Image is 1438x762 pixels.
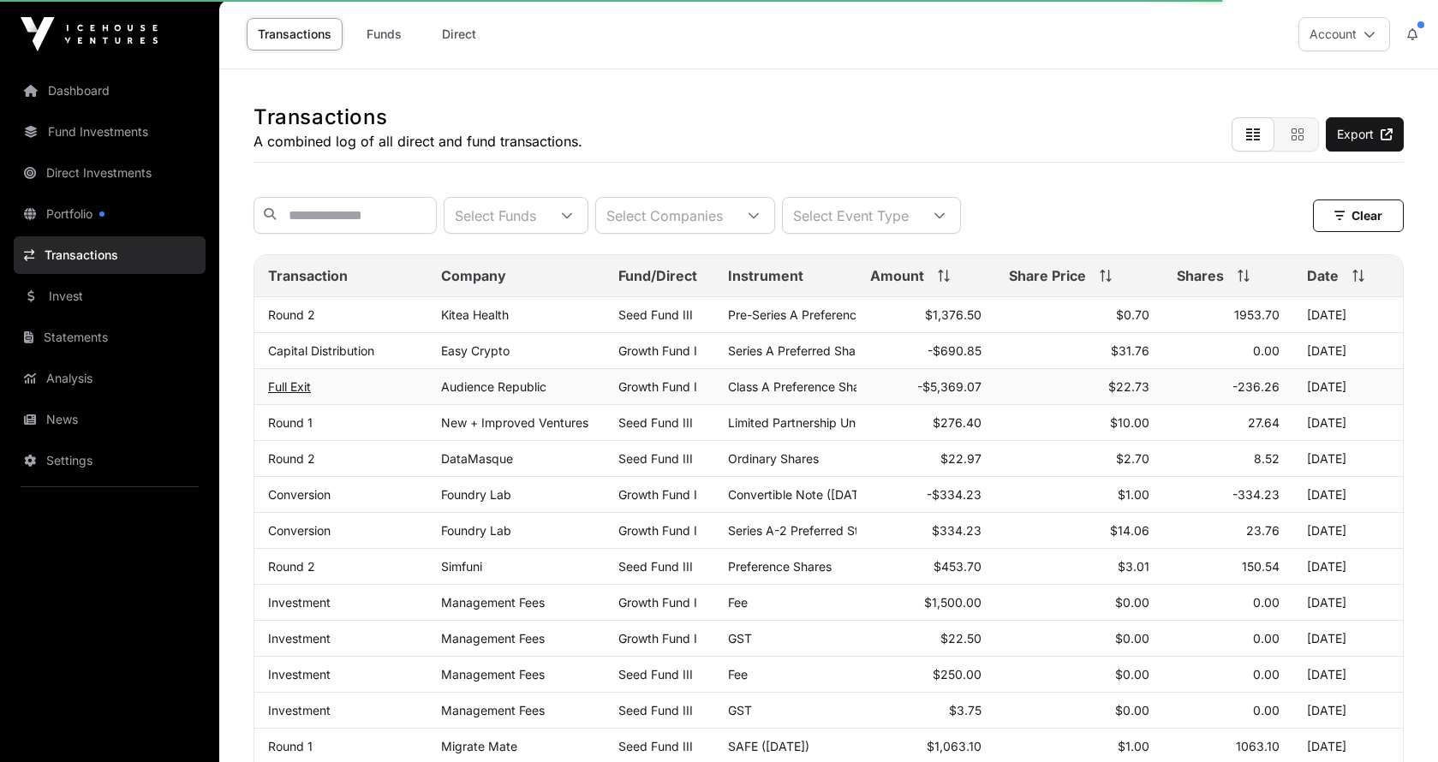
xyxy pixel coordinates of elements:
a: Kitea Health [441,307,509,322]
p: A combined log of all direct and fund transactions. [254,131,582,152]
span: $31.76 [1111,343,1149,358]
span: Pre-Series A Preference Shares [728,307,905,322]
a: Direct [425,18,493,51]
span: Limited Partnership Units [728,415,868,430]
a: Analysis [14,360,206,397]
a: Conversion [268,487,331,502]
a: Migrate Mate [441,739,517,753]
p: Management Fees [441,667,591,682]
p: Management Fees [441,595,591,610]
td: [DATE] [1293,621,1403,657]
h1: Transactions [254,104,582,131]
td: $334.23 [856,513,995,549]
a: Growth Fund I [618,523,697,538]
a: Simfuni [441,559,482,574]
a: Fund Investments [14,113,206,151]
td: $250.00 [856,657,995,693]
a: Growth Fund I [618,343,697,358]
a: Round 2 [268,451,315,466]
td: $1,376.50 [856,297,995,333]
td: [DATE] [1293,405,1403,441]
td: $276.40 [856,405,995,441]
div: Select Event Type [783,198,919,233]
a: Dashboard [14,72,206,110]
span: SAFE ([DATE]) [728,739,809,753]
a: Funds [349,18,418,51]
a: Round 1 [268,739,313,753]
td: -$5,369.07 [856,369,995,405]
span: Share Price [1009,265,1086,286]
span: 23.76 [1246,523,1280,538]
a: Investment [268,631,331,646]
a: Easy Crypto [441,343,510,358]
span: $22.73 [1108,379,1149,394]
td: $453.70 [856,549,995,585]
span: Class A Preference Shares [728,379,877,394]
p: Management Fees [441,703,591,717]
span: $2.70 [1116,451,1149,466]
a: Seed Fund III [618,739,693,753]
span: Ordinary Shares [728,451,819,466]
span: 1953.70 [1234,307,1280,322]
td: [DATE] [1293,441,1403,477]
a: News [14,401,206,438]
iframe: Chat Widget [1352,680,1438,762]
td: [DATE] [1293,693,1403,729]
span: $0.00 [1115,667,1149,682]
a: Investment [268,703,331,717]
a: Invest [14,277,206,315]
a: Growth Fund I [618,595,697,610]
span: -334.23 [1232,487,1280,502]
span: 0.00 [1253,667,1280,682]
span: 1063.10 [1236,739,1280,753]
div: Select Funds [445,198,546,233]
button: Clear [1313,199,1404,232]
span: 0.00 [1253,595,1280,610]
span: $1.00 [1118,739,1149,753]
span: -236.26 [1232,379,1280,394]
a: Round 2 [268,307,315,322]
a: Settings [14,442,206,479]
span: Series A Preferred Share [728,343,867,358]
td: [DATE] [1293,585,1403,621]
td: [DATE] [1293,513,1403,549]
span: Transaction [268,265,348,286]
span: $14.06 [1110,523,1149,538]
a: Seed Fund III [618,415,693,430]
span: Series A-2 Preferred Stock [728,523,880,538]
span: $1.00 [1118,487,1149,502]
span: $0.00 [1115,703,1149,717]
span: GST [728,631,752,646]
a: Seed Fund III [618,451,693,466]
span: Preference Shares [728,559,832,574]
span: $10.00 [1110,415,1149,430]
a: Foundry Lab [441,523,511,538]
span: 0.00 [1253,343,1280,358]
span: Amount [870,265,924,286]
a: Foundry Lab [441,487,511,502]
a: Seed Fund III [618,559,693,574]
a: Audience Republic [441,379,546,394]
a: Conversion [268,523,331,538]
a: Direct Investments [14,154,206,192]
td: [DATE] [1293,369,1403,405]
span: $3.01 [1118,559,1149,574]
span: Fee [728,667,748,682]
a: Growth Fund I [618,487,697,502]
a: Export [1326,117,1404,152]
p: Management Fees [441,631,591,646]
span: GST [728,703,752,717]
a: Investment [268,595,331,610]
span: $0.00 [1115,595,1149,610]
span: 0.00 [1253,631,1280,646]
a: Transactions [247,18,343,51]
td: $22.50 [856,621,995,657]
span: Convertible Note ([DATE]) [728,487,874,502]
a: DataMasque [441,451,513,466]
a: Seed Fund III [618,667,693,682]
td: [DATE] [1293,297,1403,333]
span: 150.54 [1242,559,1280,574]
span: Fee [728,595,748,610]
span: Date [1307,265,1339,286]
